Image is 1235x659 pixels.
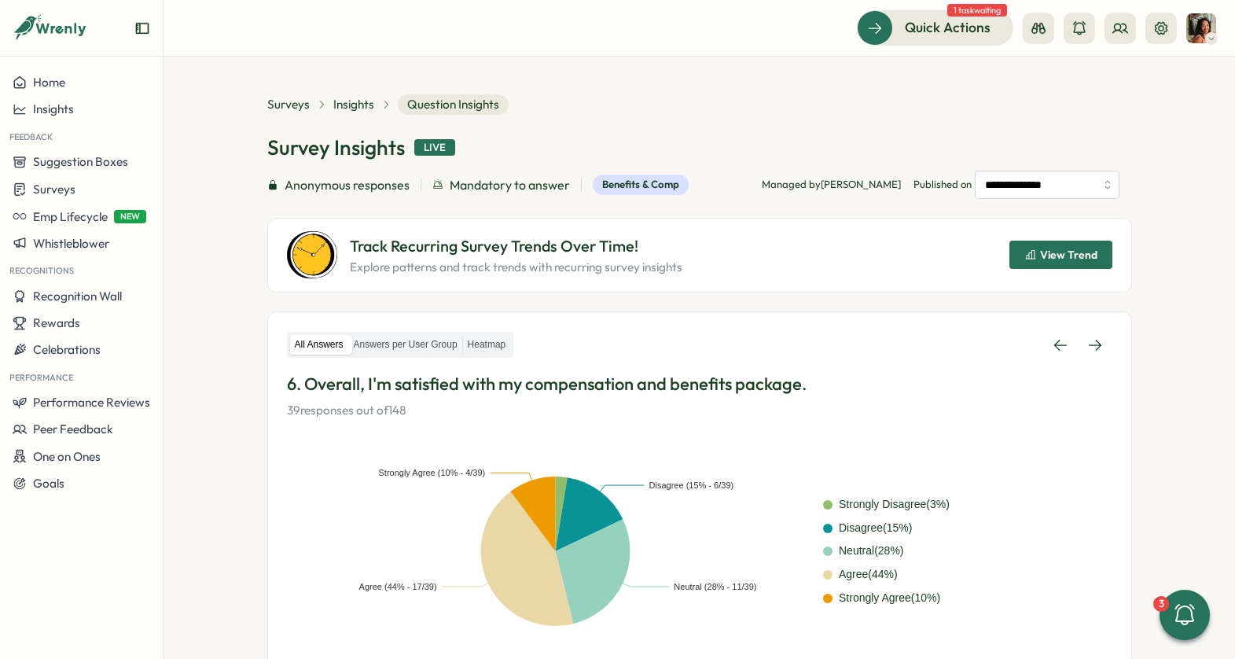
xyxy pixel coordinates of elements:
[285,175,410,195] span: Anonymous responses
[398,94,509,115] span: Question Insights
[290,335,348,355] label: All Answers
[839,520,912,537] div: Disagree ( 15 %)
[1160,590,1210,640] button: 3
[857,10,1013,45] button: Quick Actions
[839,590,940,607] div: Strongly Agree ( 10 %)
[33,342,101,357] span: Celebrations
[1153,596,1169,612] div: 3
[33,449,101,464] span: One on Ones
[450,175,570,195] span: Mandatory to answer
[33,209,108,224] span: Emp Lifecycle
[33,75,65,90] span: Home
[33,236,109,251] span: Whistleblower
[33,289,122,304] span: Recognition Wall
[33,154,128,169] span: Suggestion Boxes
[333,96,374,113] a: Insights
[33,315,80,330] span: Rewards
[350,234,682,259] p: Track Recurring Survey Trends Over Time!
[287,402,1112,419] p: 39 responses out of 148
[762,178,901,192] p: Managed by
[839,566,898,584] div: Agree ( 44 %)
[913,171,1119,199] span: Published on
[414,139,455,156] div: Live
[349,335,462,355] label: Answers per User Group
[463,335,511,355] label: Heatmap
[839,543,904,560] div: Neutral ( 28 %)
[1040,249,1097,260] span: View Trend
[947,4,1007,17] span: 1 task waiting
[267,134,405,161] h1: Survey Insights
[821,178,901,190] span: [PERSON_NAME]
[649,480,733,490] text: Disagree (15% - 6/39)
[350,259,682,276] p: Explore patterns and track trends with recurring survey insights
[905,17,991,38] span: Quick Actions
[33,182,75,197] span: Surveys
[1009,241,1112,269] button: View Trend
[33,422,113,436] span: Peer Feedback
[358,582,436,591] text: Agree (44% - 17/39)
[33,395,150,410] span: Performance Reviews
[839,496,950,514] div: Strongly Disagree ( 3 %)
[267,96,310,113] a: Surveys
[134,20,150,36] button: Expand sidebar
[114,210,146,223] span: NEW
[33,101,74,116] span: Insights
[287,372,1112,396] p: 6. Overall, I'm satisfied with my compensation and benefits package.
[378,469,485,478] text: Strongly Agree (10% - 4/39)
[593,175,689,195] div: Benefits & Comp
[33,476,64,491] span: Goals
[1186,13,1216,43] img: Viveca Riley
[674,582,756,591] text: Neutral (28% - 11/39)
